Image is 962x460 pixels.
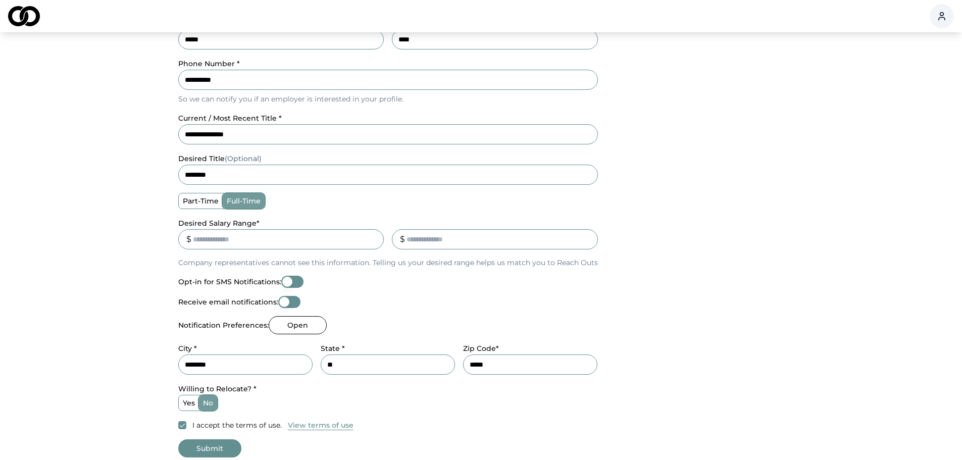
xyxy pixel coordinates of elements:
label: desired title [178,154,262,163]
label: full-time [223,193,265,209]
span: (Optional) [225,154,262,163]
label: part-time [179,193,223,209]
a: View terms of use [288,419,353,431]
button: Open [269,316,327,334]
button: View terms of use [288,420,353,430]
button: Submit [178,439,241,457]
label: Receive email notifications: [178,298,278,305]
label: City * [178,344,197,353]
label: Phone Number * [178,59,240,68]
p: So we can notify you if an employer is interested in your profile. [178,94,598,104]
label: Desired Salary Range * [178,219,260,228]
label: current / most recent title * [178,114,282,123]
label: I accept the terms of use. [192,420,282,430]
label: Notification Preferences: [178,322,269,329]
div: $ [186,233,191,245]
label: _ [392,219,395,228]
label: Opt-in for SMS Notifications: [178,278,281,285]
label: Willing to Relocate? * [178,384,257,393]
div: $ [400,233,405,245]
label: State * [321,344,345,353]
img: logo [8,6,40,26]
label: Zip Code* [463,344,499,353]
label: yes [179,395,199,411]
label: no [199,395,217,411]
p: Company representatives cannot see this information. Telling us your desired range helps us match... [178,258,598,268]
